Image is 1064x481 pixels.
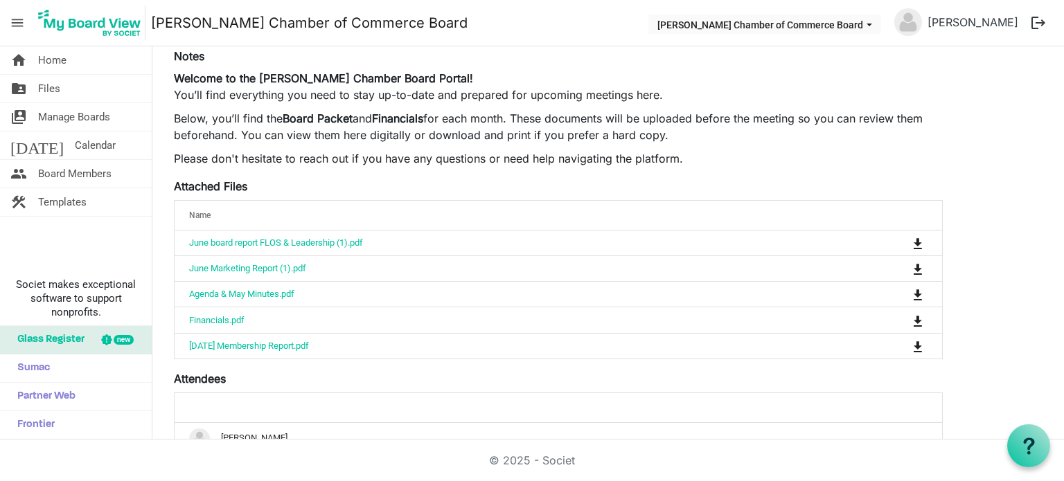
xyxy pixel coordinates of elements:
[189,428,210,449] img: no-profile-picture.svg
[189,289,294,299] a: Agenda & May Minutes.pdf
[908,259,928,278] button: Download
[855,230,942,255] td: is Command column column header
[189,263,306,273] a: June Marketing Report (1).pdf
[10,354,50,382] span: Sumac
[6,278,145,319] span: Societ makes exceptional software to support nonprofits.
[114,335,134,345] div: new
[151,9,468,37] a: [PERSON_NAME] Chamber of Commerce Board
[174,150,943,167] p: Please don't hesitate to reach out if you have any questions or need help navigating the platform.
[10,75,27,102] span: folder_shared
[855,333,942,359] td: is Command column column header
[174,178,247,194] label: Attached Files
[10,188,27,216] span: construction
[174,370,226,387] label: Attendees
[189,210,211,220] span: Name
[922,8,1024,36] a: [PERSON_NAME]
[175,230,855,255] td: June board report FLOS & Leadership (1).pdf is template cell column header Name
[174,71,473,85] strong: Welcome to the [PERSON_NAME] Chamber Board Portal!
[175,333,855,359] td: 2025 June Membership Report.pdf is template cell column header Name
[175,255,855,281] td: June Marketing Report (1).pdf is template cell column header Name
[855,281,942,307] td: is Command column column header
[174,110,943,143] p: . These documents will be uploaded before the meeting so you can review them beforehand. You can ...
[189,315,245,325] a: Financials.pdf
[38,103,110,131] span: Manage Boards
[38,160,112,188] span: Board Members
[372,111,423,125] strong: Financials
[855,255,942,281] td: is Command column column header
[10,326,85,354] span: Glass Register
[4,10,30,36] span: menu
[423,111,503,125] span: for each month
[189,341,309,351] a: [DATE] Membership Report.pdf
[648,15,881,34] button: Sherman Chamber of Commerce Board dropdownbutton
[38,188,87,216] span: Templates
[75,131,116,159] span: Calendar
[175,307,855,332] td: Financials.pdf is template cell column header Name
[1024,8,1053,37] button: logout
[10,160,27,188] span: people
[855,307,942,332] td: is Command column column header
[908,284,928,304] button: Download
[10,411,55,439] span: Frontier
[908,233,928,253] button: Download
[174,48,204,64] label: Notes
[189,237,363,248] a: June board report FLOS & Leadership (1).pdf
[908,336,928,356] button: Download
[174,111,283,125] span: Below, you’ll find the
[894,8,922,36] img: no-profile-picture.svg
[174,70,943,103] p: You’ll find everything you need to stay up-to-date and prepared for upcoming meetings here.
[489,453,575,467] a: © 2025 - Societ
[10,131,64,159] span: [DATE]
[34,6,145,40] img: My Board View Logo
[10,103,27,131] span: switch_account
[38,46,66,74] span: Home
[10,383,76,410] span: Partner Web
[908,310,928,329] button: Download
[10,46,27,74] span: home
[189,428,928,449] div: [PERSON_NAME]
[353,111,372,125] span: and
[283,111,353,125] strong: Board Packet
[175,281,855,307] td: Agenda & May Minutes.pdf is template cell column header Name
[38,75,60,102] span: Files
[34,6,151,40] a: My Board View Logo
[175,423,942,455] td: ?Aaron Bucy is template cell column header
